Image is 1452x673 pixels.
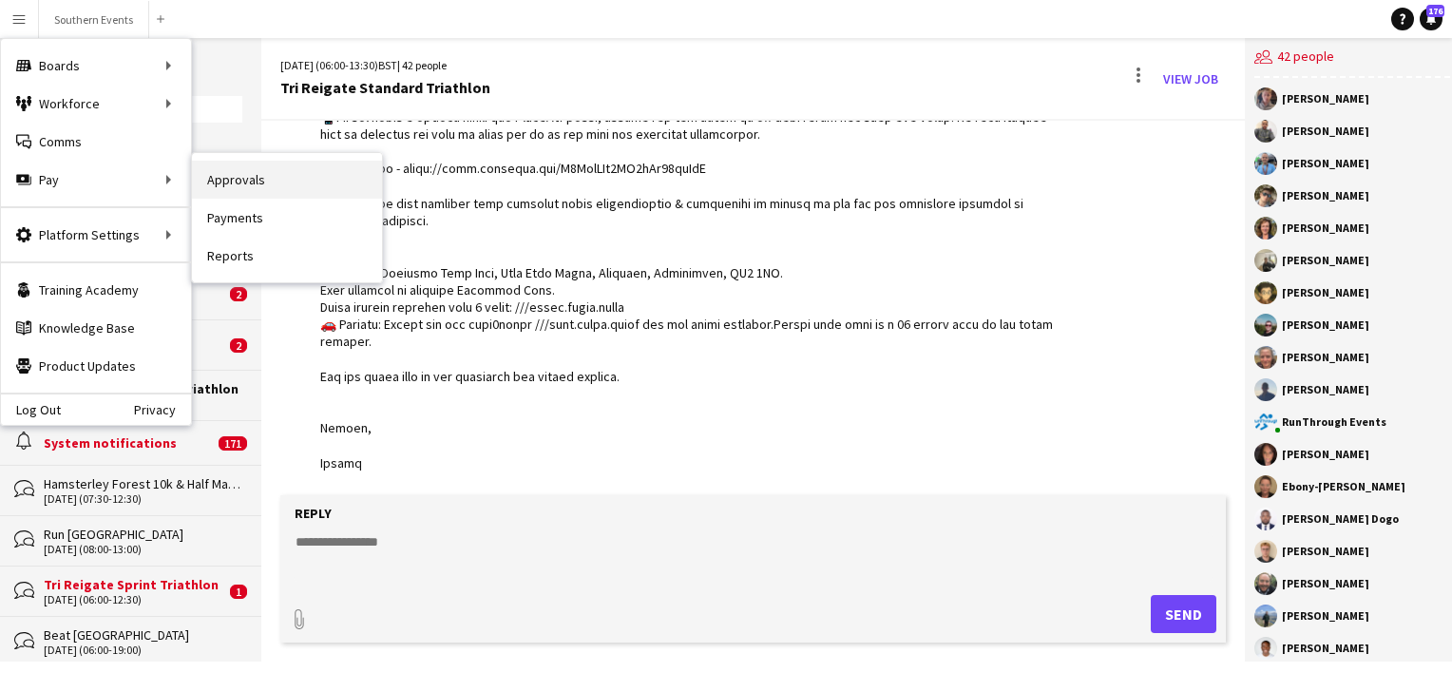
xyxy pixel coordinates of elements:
[280,79,490,96] div: Tri Reigate Standard Triathlon
[1,347,191,385] a: Product Updates
[1282,513,1399,525] div: [PERSON_NAME] Dogo
[1282,416,1386,428] div: RunThrough Events
[134,402,191,417] a: Privacy
[1420,8,1442,30] a: 176
[192,199,382,237] a: Payments
[1,309,191,347] a: Knowledge Base
[230,287,247,301] span: 2
[44,644,242,657] div: [DATE] (06:00-19:00)
[1254,38,1450,78] div: 42 people
[1156,64,1226,94] a: View Job
[1282,319,1369,331] div: [PERSON_NAME]
[1282,352,1369,363] div: [PERSON_NAME]
[1282,255,1369,266] div: [PERSON_NAME]
[1151,595,1216,633] button: Send
[1282,287,1369,298] div: [PERSON_NAME]
[1282,384,1369,395] div: [PERSON_NAME]
[1282,125,1369,137] div: [PERSON_NAME]
[1282,158,1369,169] div: [PERSON_NAME]
[44,526,242,543] div: Run [GEOGRAPHIC_DATA]
[1282,93,1369,105] div: [PERSON_NAME]
[1282,610,1369,622] div: [PERSON_NAME]
[1,402,61,417] a: Log Out
[280,57,490,74] div: [DATE] (06:00-13:30) | 42 people
[1,85,191,123] div: Workforce
[44,543,242,556] div: [DATE] (08:00-13:00)
[1282,449,1369,460] div: [PERSON_NAME]
[1,161,191,199] div: Pay
[44,475,242,492] div: Hamsterley Forest 10k & Half Marathon
[1,271,191,309] a: Training Academy
[39,1,149,38] button: Southern Events
[1,216,191,254] div: Platform Settings
[192,237,382,275] a: Reports
[192,161,382,199] a: Approvals
[1,47,191,85] div: Boards
[1282,643,1369,654] div: [PERSON_NAME]
[1,123,191,161] a: Comms
[378,58,397,72] span: BST
[1426,5,1444,17] span: 176
[230,338,247,353] span: 2
[1282,222,1369,234] div: [PERSON_NAME]
[44,626,242,644] div: Beat [GEOGRAPHIC_DATA]
[1282,546,1369,557] div: [PERSON_NAME]
[295,505,332,522] label: Reply
[230,585,247,599] span: 1
[1282,578,1369,589] div: [PERSON_NAME]
[1282,481,1405,492] div: Ebony-[PERSON_NAME]
[44,492,242,506] div: [DATE] (07:30-12:30)
[1282,190,1369,202] div: [PERSON_NAME]
[44,593,225,606] div: [DATE] (06:00-12:30)
[219,436,247,451] span: 171
[44,434,214,452] div: System notifications
[44,576,225,593] div: Tri Reigate Sprint Triathlon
